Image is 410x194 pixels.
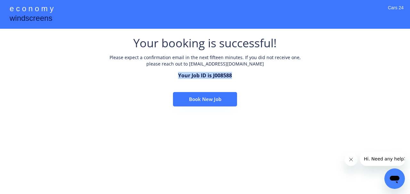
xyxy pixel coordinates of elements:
[10,3,53,15] div: e c o n o m y
[345,153,357,166] iframe: Close message
[384,168,405,189] iframe: Button to launch messaging window
[360,152,405,166] iframe: Message from company
[133,35,277,51] div: Your booking is successful!
[388,5,404,19] div: Cars 24
[10,13,52,25] div: windscreens
[178,72,232,79] div: Your Job ID is J008588
[173,92,237,106] button: Book New Job
[4,4,46,10] span: Hi. Need any help?
[109,54,301,69] div: Please expect a confirmation email in the next fifteen minutes. If you did not receive one, pleas...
